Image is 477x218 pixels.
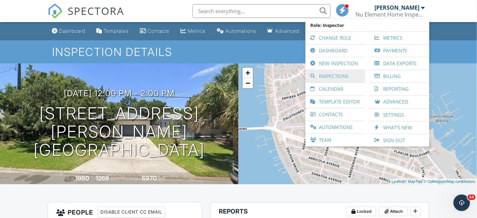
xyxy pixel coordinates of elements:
[373,96,426,108] a: Advanced
[373,134,426,147] a: Sign Out
[49,25,88,38] a: Dashboard
[373,83,426,95] a: Reporting
[309,134,362,146] a: Team
[373,70,426,82] a: Billing
[390,179,477,185] div: |
[11,105,227,159] h1: [STREET_ADDRESS][PERSON_NAME] [GEOGRAPHIC_DATA]
[373,121,426,134] a: What's New
[375,4,420,11] div: [PERSON_NAME]
[67,176,74,181] span: Built
[309,121,362,133] a: Automations
[158,176,166,181] span: sq.ft.
[94,25,132,38] a: Templates
[142,175,157,182] div: 6970
[96,175,109,182] div: 1268
[48,9,124,24] a: SPECTORA
[404,179,423,184] a: © MapTiler
[468,195,476,200] span: 10
[373,32,426,44] a: Metrics
[309,96,362,108] a: Template Editor
[424,179,475,184] a: © OpenStreetMap contributors
[275,28,299,34] div: Advanced
[104,28,129,34] div: Templates
[309,44,362,57] a: Dashboard
[225,28,256,34] div: Automations
[48,3,63,19] img: The Best Home Inspection Software - Spectora
[52,46,425,58] h1: Inspection Details
[110,176,120,181] span: sq. ft.
[309,19,426,31] span: Role: Inspector
[373,109,426,121] a: Settings
[178,25,208,38] a: Metrics
[373,44,426,57] a: Payments
[126,176,141,181] span: Lot Size
[392,179,403,184] a: Leaflet
[243,68,253,78] a: Zoom in
[64,89,175,98] h3: [DATE] 12:00 pm - 2:00 pm
[309,83,362,95] a: Calendar
[309,108,362,121] a: Contacts
[309,57,362,70] a: New Inspection
[454,195,470,211] iframe: Intercom live chat
[373,57,426,70] a: Data Exports
[97,207,165,218] div: Disable Client CC Email
[243,78,253,88] a: Zoom out
[137,25,172,38] a: Contacts
[68,3,124,18] span: SPECTORA
[356,11,425,18] div: Nu Element Home Inspection, LLC
[214,25,259,38] a: Automations (Basic)
[188,28,206,34] div: Metrics
[309,32,362,44] a: Change Role
[264,25,302,38] a: Advanced
[59,28,85,34] div: Dashboard
[148,28,169,34] div: Contacts
[75,175,89,182] div: 1980
[193,4,331,18] input: Search everything...
[309,70,362,82] a: Inspections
